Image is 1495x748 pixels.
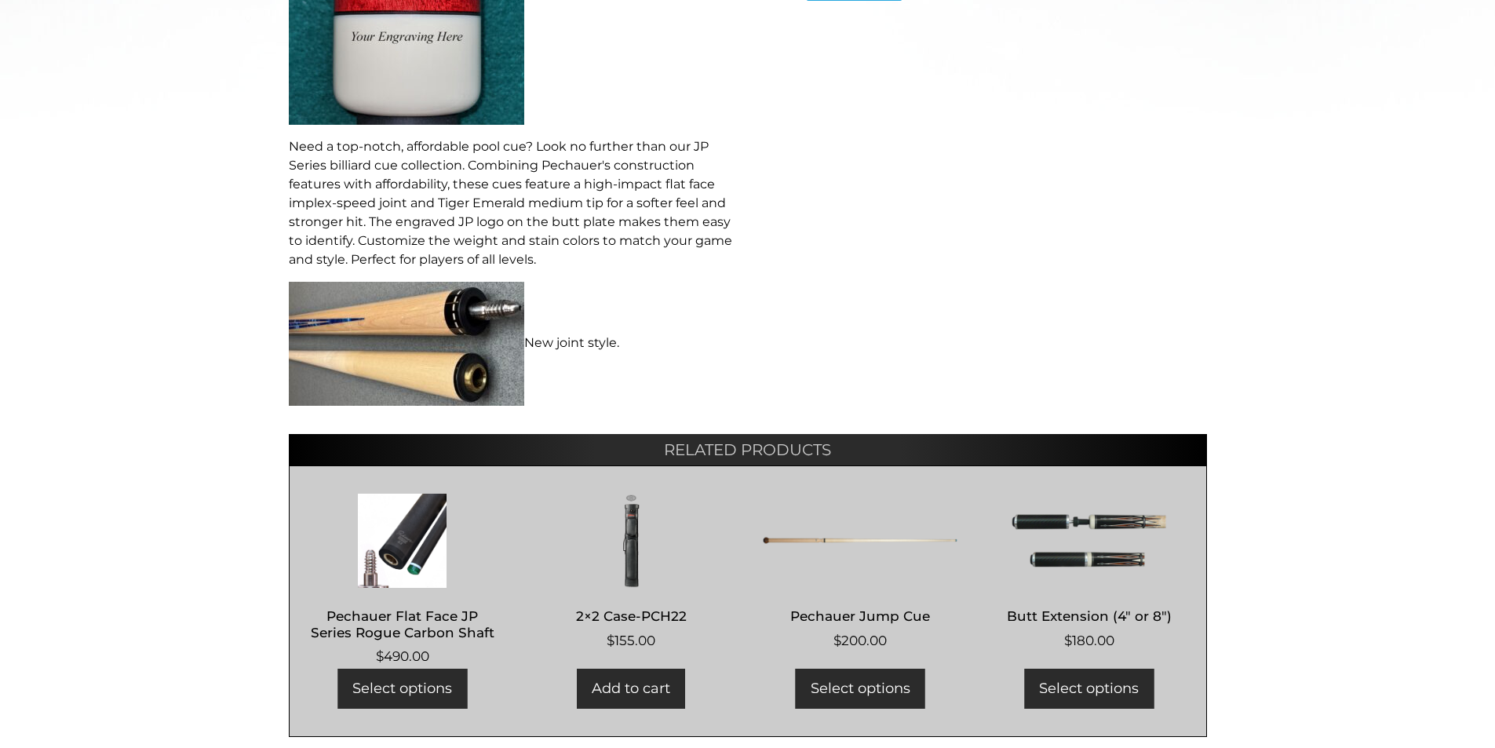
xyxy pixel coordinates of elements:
img: Butt Extension (4" or 8") [991,494,1187,588]
h2: Butt Extension (4″ or 8″) [991,602,1187,631]
p: New joint style. [289,282,738,406]
span: $ [376,648,384,664]
img: 2x2 Case-PCH22 [534,494,729,588]
img: Pechauer Flat Face JP Series Rogue Carbon Shaft [305,494,501,588]
bdi: 155.00 [607,633,655,648]
span: $ [833,633,841,648]
h2: Pechauer Flat Face JP Series Rogue Carbon Shaft [305,602,501,648]
a: Pechauer Jump Cue $200.00 [763,494,958,651]
a: Add to cart: “2x2 Case-PCH22” [577,669,685,709]
a: Add to cart: “Pechauer Jump Cue” [796,669,925,709]
a: Add to cart: “Butt Extension (4" or 8")” [1024,669,1154,709]
h2: 2×2 Case-PCH22 [534,602,729,631]
p: Need a top-notch, affordable pool cue? Look no further than our JP Series billiard cue collection... [289,137,738,269]
a: Add to cart: “Pechauer Flat Face JP Series Rogue Carbon Shaft” [337,669,467,709]
h2: Pechauer Jump Cue [763,602,958,631]
h2: Related products [289,434,1207,465]
span: $ [607,633,614,648]
a: Pechauer Flat Face JP Series Rogue Carbon Shaft $490.00 [305,494,501,667]
img: Pechauer Jump Cue [763,494,958,588]
span: $ [1064,633,1072,648]
bdi: 490.00 [376,648,429,664]
a: 2×2 Case-PCH22 $155.00 [534,494,729,651]
a: Butt Extension (4″ or 8″) $180.00 [991,494,1187,651]
bdi: 180.00 [1064,633,1114,648]
bdi: 200.00 [833,633,887,648]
